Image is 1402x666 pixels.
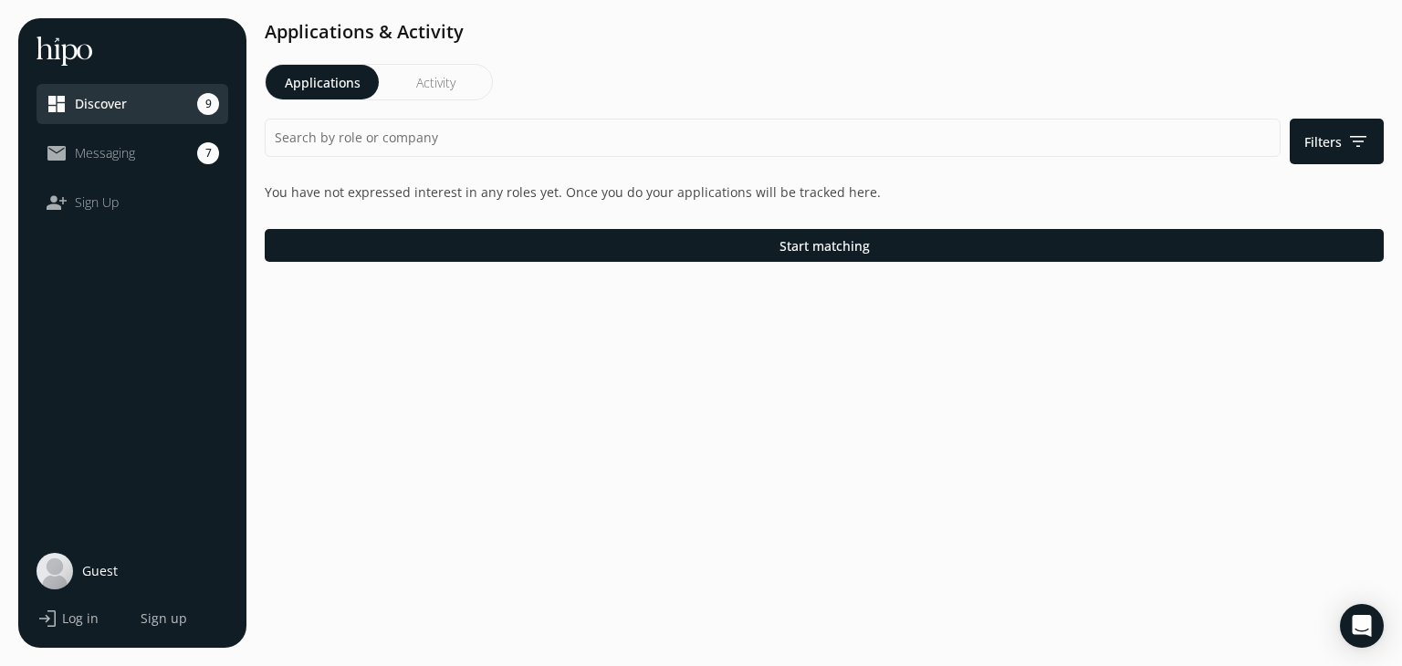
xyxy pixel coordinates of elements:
span: 7 [197,142,219,164]
span: dashboard [46,93,68,115]
span: Start matching [779,236,870,255]
span: person_add [46,192,68,213]
span: Sign Up [75,193,119,212]
button: loginLog in [37,608,99,630]
a: mail_outlineMessaging7 [46,142,219,164]
p: You have not expressed interest in any roles yet. Once you do your applications will be tracked h... [265,182,1384,202]
input: Search by role or company [265,119,1281,157]
img: user-photo [37,553,73,589]
a: person_addSign Up [46,192,219,213]
span: Discover [75,95,127,113]
a: dashboardDiscover9 [46,93,219,115]
span: Filters [1304,130,1369,152]
span: Sign up [141,609,187,628]
button: Activity [379,65,492,99]
span: Log in [62,609,99,628]
button: Sign up [137,609,187,628]
span: mail_outline [46,142,68,164]
span: login [37,608,58,630]
button: Filtersfilter_list [1290,119,1384,164]
button: Applications [266,65,379,99]
span: filter_list [1347,130,1369,152]
a: Sign up [137,609,228,628]
div: Open Intercom Messenger [1340,604,1384,648]
span: 9 [197,93,219,115]
a: loginLog in [37,608,128,630]
img: hh-logo-white [37,36,92,66]
button: Start matching [265,229,1384,262]
span: Messaging [75,144,135,162]
h1: Applications & Activity [265,18,1384,46]
span: Guest [82,562,118,580]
